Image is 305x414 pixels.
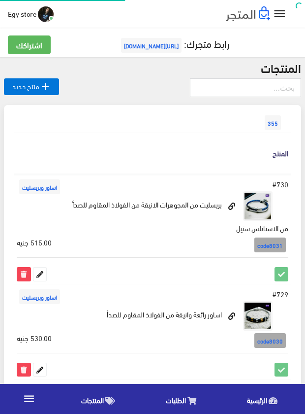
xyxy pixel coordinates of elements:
span: #728 [273,382,288,396]
span: الطلبات [166,394,186,406]
td: بريسليت من المجوهرات الانيقة من الفولاذ المقاوم للصدأ من الاستانلس ستيل [14,174,291,284]
img: ... [38,6,54,22]
span: اساور وبريسليت [19,289,60,304]
td: اساور رائعة وانيقة من الفولاذ المقاوم للصدأ [14,284,291,379]
a: الطلبات [143,386,224,412]
th: المنتج [14,133,291,173]
a: الرئيسية [224,386,305,412]
img: . [226,6,270,21]
span: code8031 [254,238,286,252]
span: 515.00 جنيه [17,235,52,249]
span: Egy store [8,7,36,20]
a: منتج جديد [4,78,59,95]
span: المنتجات [81,394,104,406]
h2: المنتجات [4,61,301,74]
a: المنتجات [59,386,143,412]
i:  [39,81,51,93]
a: اشتراكك [8,35,51,54]
span: [URL][DOMAIN_NAME] [121,38,182,53]
span: #730 [273,177,288,191]
i:  [23,392,35,405]
span: 530.00 جنيه [17,331,52,345]
img: asaor-rayaa-oanyk-mn-alfolath-almkaom-llsda.jpg [243,301,273,331]
span: 355 [265,115,281,130]
i:  [273,7,287,21]
span: #729 [273,287,288,301]
span: الرئيسية [247,394,267,406]
img: bryslyt-mn-almgohrat-alanyk-mn-alfolath-almkaom-llsda-mn-alastanls-styl.jpg [243,191,273,221]
input: بحث... [190,78,301,97]
a: ... Egy store [8,6,54,22]
span: code8030 [254,333,286,348]
span: اساور وبريسليت [19,179,60,194]
a: رابط متجرك:[URL][DOMAIN_NAME] [119,34,229,52]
